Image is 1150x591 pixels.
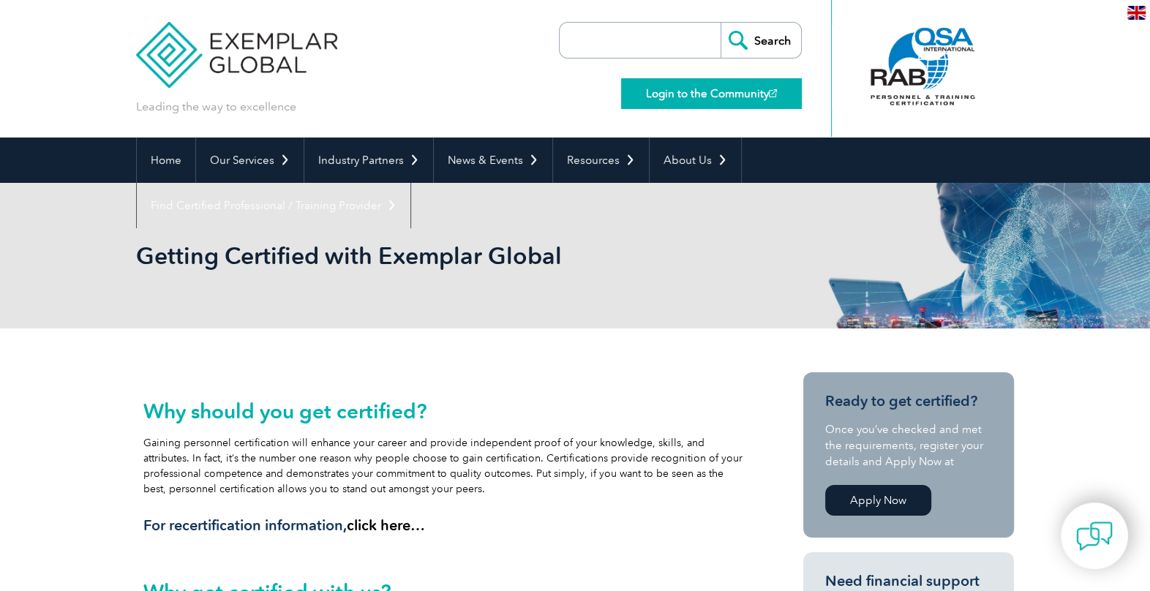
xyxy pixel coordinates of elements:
[1127,6,1146,20] img: en
[769,89,777,97] img: open_square.png
[825,421,992,470] p: Once you’ve checked and met the requirements, register your details and Apply Now at
[825,485,931,516] a: Apply Now
[825,392,992,410] h3: Ready to get certified?
[553,138,649,183] a: Resources
[137,183,410,228] a: Find Certified Professional / Training Provider
[136,241,698,270] h1: Getting Certified with Exemplar Global
[1076,518,1113,554] img: contact-chat.png
[304,138,433,183] a: Industry Partners
[143,516,743,535] h3: For recertification information,
[143,399,743,423] h2: Why should you get certified?
[136,99,296,115] p: Leading the way to excellence
[137,138,195,183] a: Home
[143,399,743,535] div: Gaining personnel certification will enhance your career and provide independent proof of your kn...
[196,138,304,183] a: Our Services
[721,23,801,58] input: Search
[434,138,552,183] a: News & Events
[650,138,741,183] a: About Us
[621,78,802,109] a: Login to the Community
[347,516,425,534] a: click here…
